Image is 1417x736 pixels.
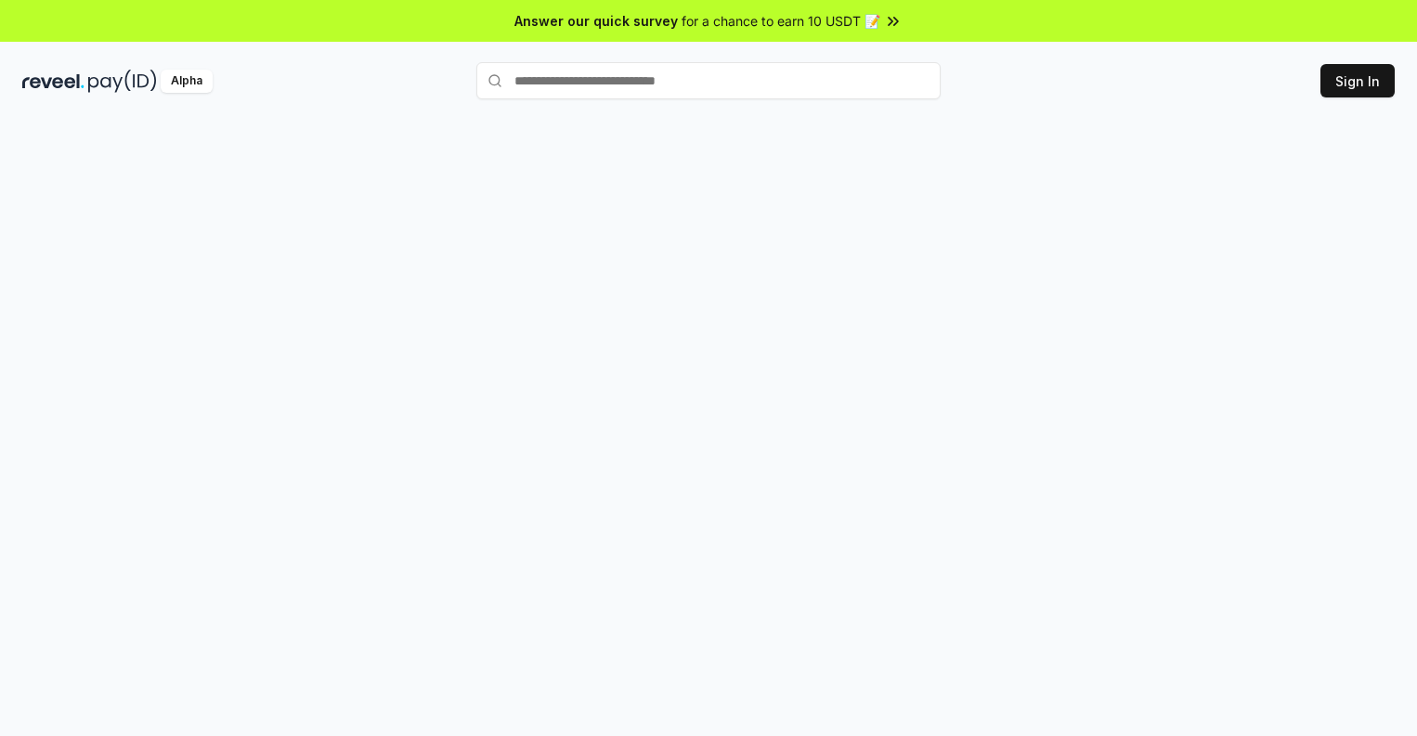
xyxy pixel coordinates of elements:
[161,70,213,93] div: Alpha
[514,11,678,31] span: Answer our quick survey
[1320,64,1395,97] button: Sign In
[88,70,157,93] img: pay_id
[22,70,84,93] img: reveel_dark
[682,11,880,31] span: for a chance to earn 10 USDT 📝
